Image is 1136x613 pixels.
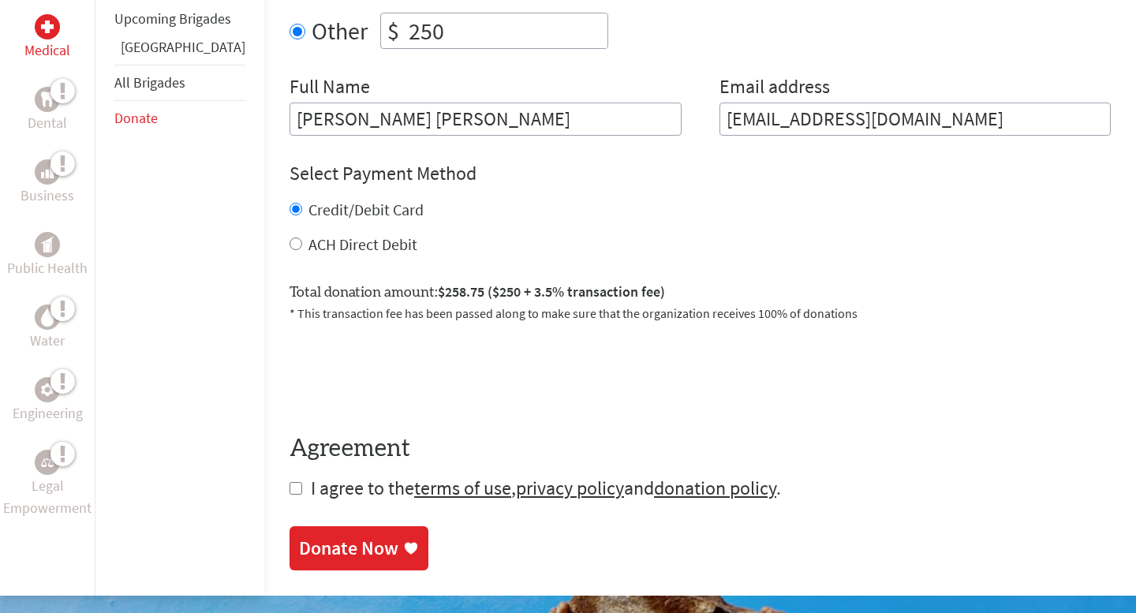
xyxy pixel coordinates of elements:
[41,308,54,327] img: Water
[41,383,54,396] img: Engineering
[414,476,511,500] a: terms of use
[28,112,67,134] p: Dental
[13,377,83,424] a: EngineeringEngineering
[114,9,231,28] a: Upcoming Brigades
[30,330,65,352] p: Water
[311,476,781,500] span: I agree to the , and .
[654,476,776,500] a: donation policy
[719,103,1112,136] input: Your Email
[516,476,624,500] a: privacy policy
[35,232,60,257] div: Public Health
[290,342,529,403] iframe: reCAPTCHA
[308,200,424,219] label: Credit/Debit Card
[114,109,158,127] a: Donate
[114,36,245,65] li: Guatemala
[405,13,607,48] input: Enter Amount
[719,74,830,103] label: Email address
[30,305,65,352] a: WaterWater
[290,74,370,103] label: Full Name
[290,526,428,570] a: Donate Now
[290,304,1111,323] p: * This transaction fee has been passed along to make sure that the organization receives 100% of ...
[28,87,67,134] a: DentalDental
[3,450,92,519] a: Legal EmpowermentLegal Empowerment
[35,14,60,39] div: Medical
[41,92,54,107] img: Dental
[312,13,368,49] label: Other
[114,73,185,92] a: All Brigades
[381,13,405,48] div: $
[114,65,245,101] li: All Brigades
[7,232,88,279] a: Public HealthPublic Health
[35,87,60,112] div: Dental
[438,282,665,301] span: $258.75 ($250 + 3.5% transaction fee)
[35,159,60,185] div: Business
[121,38,245,56] a: [GEOGRAPHIC_DATA]
[7,257,88,279] p: Public Health
[290,435,1111,463] h4: Agreement
[24,14,70,62] a: MedicalMedical
[299,536,398,561] div: Donate Now
[21,185,74,207] p: Business
[290,281,665,304] label: Total donation amount:
[35,377,60,402] div: Engineering
[114,101,245,136] li: Donate
[24,39,70,62] p: Medical
[114,2,245,36] li: Upcoming Brigades
[41,237,54,252] img: Public Health
[13,402,83,424] p: Engineering
[41,21,54,33] img: Medical
[308,234,417,254] label: ACH Direct Debit
[35,450,60,475] div: Legal Empowerment
[3,475,92,519] p: Legal Empowerment
[41,166,54,178] img: Business
[41,458,54,467] img: Legal Empowerment
[35,305,60,330] div: Water
[290,161,1111,186] h4: Select Payment Method
[21,159,74,207] a: BusinessBusiness
[290,103,682,136] input: Enter Full Name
